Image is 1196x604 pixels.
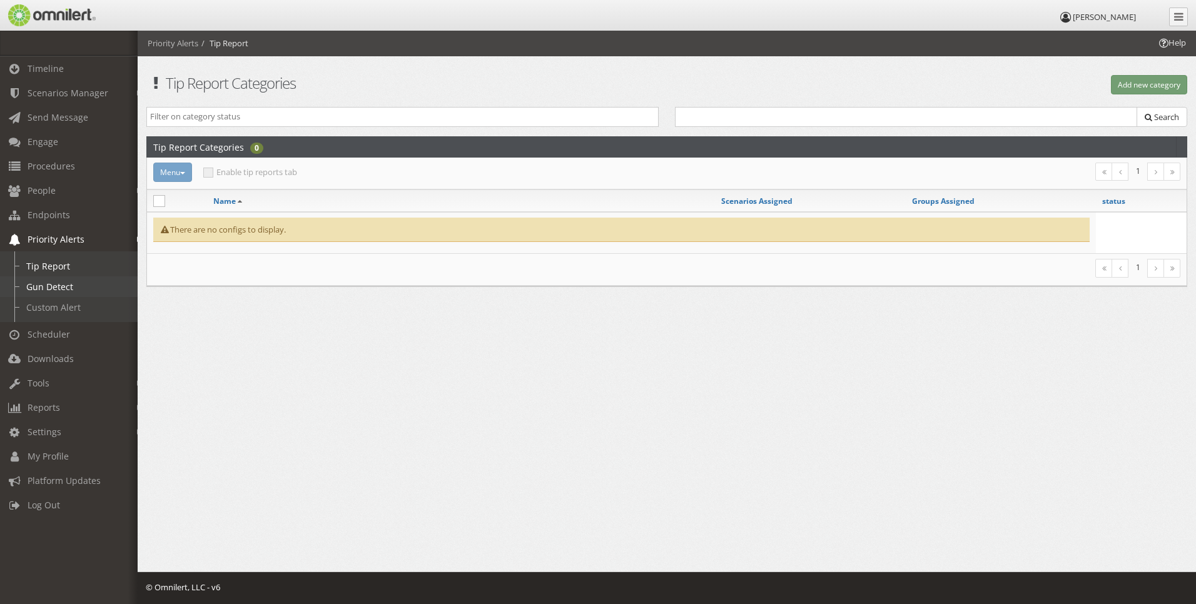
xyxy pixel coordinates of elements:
[1157,37,1186,49] span: Help
[1154,111,1179,123] span: Search
[1112,163,1128,181] a: Previous
[1112,259,1128,277] a: Previous
[148,38,198,49] li: Priority Alerts
[28,87,108,99] span: Scenarios Manager
[28,328,70,340] span: Scheduler
[28,233,84,245] span: Priority Alerts
[28,353,74,365] span: Downloads
[1128,259,1148,276] li: 1
[28,475,101,486] span: Platform Updates
[1095,163,1112,181] a: First
[1111,75,1187,94] button: Add new category
[1128,163,1148,179] li: 1
[153,137,244,157] h2: Tip Report Categories
[146,581,220,593] span: © Omnilert, LLC - v6
[1102,196,1125,206] a: status
[203,167,297,178] span: Enable tip reports tab
[28,184,56,196] span: People
[28,160,75,172] span: Procedures
[150,111,655,123] input: Filter on category status
[28,209,70,221] span: Endpoints
[28,63,64,74] span: Timeline
[1147,259,1164,277] a: Next
[28,450,69,462] span: My Profile
[28,401,60,413] span: Reports
[198,38,248,49] li: Tip Report
[28,136,58,148] span: Engage
[146,75,659,91] h1: Tip Report Categories
[912,196,975,206] a: Groups Assigned
[28,111,88,123] span: Send Message
[153,218,1090,243] div: There are no configs to display.
[1169,8,1188,26] a: Collapse Menu
[213,196,236,206] a: Name
[28,426,61,438] span: Settings
[1137,107,1187,128] button: Search
[1147,163,1164,181] a: Next
[6,4,96,26] img: Omnilert
[28,9,54,20] span: Help
[28,377,49,389] span: Tools
[250,143,263,154] div: 0
[28,499,60,511] span: Log Out
[721,196,793,206] a: Scenarios Assigned
[1073,11,1136,23] span: [PERSON_NAME]
[1163,163,1180,181] a: Last
[1095,259,1112,277] a: First
[1163,259,1180,277] a: Last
